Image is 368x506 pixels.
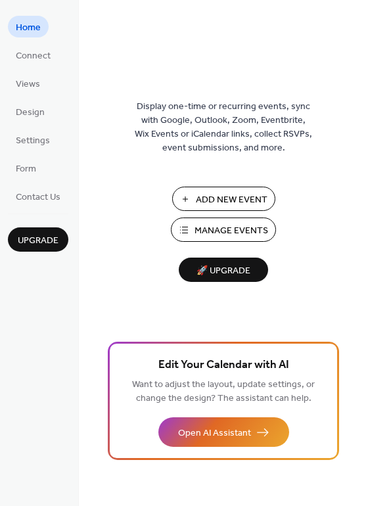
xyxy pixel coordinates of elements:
[158,417,289,447] button: Open AI Assistant
[196,193,267,207] span: Add New Event
[179,258,268,282] button: 🚀 Upgrade
[8,185,68,207] a: Contact Us
[195,224,268,238] span: Manage Events
[16,21,41,35] span: Home
[16,191,60,204] span: Contact Us
[158,356,289,375] span: Edit Your Calendar with AI
[18,234,58,248] span: Upgrade
[8,16,49,37] a: Home
[172,187,275,211] button: Add New Event
[187,262,260,280] span: 🚀 Upgrade
[8,72,48,94] a: Views
[8,44,58,66] a: Connect
[8,129,58,150] a: Settings
[16,49,51,63] span: Connect
[8,157,44,179] a: Form
[178,426,251,440] span: Open AI Assistant
[8,227,68,252] button: Upgrade
[135,100,312,155] span: Display one-time or recurring events, sync with Google, Outlook, Zoom, Eventbrite, Wix Events or ...
[16,106,45,120] span: Design
[16,134,50,148] span: Settings
[132,376,315,407] span: Want to adjust the layout, update settings, or change the design? The assistant can help.
[171,218,276,242] button: Manage Events
[16,162,36,176] span: Form
[16,78,40,91] span: Views
[8,101,53,122] a: Design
